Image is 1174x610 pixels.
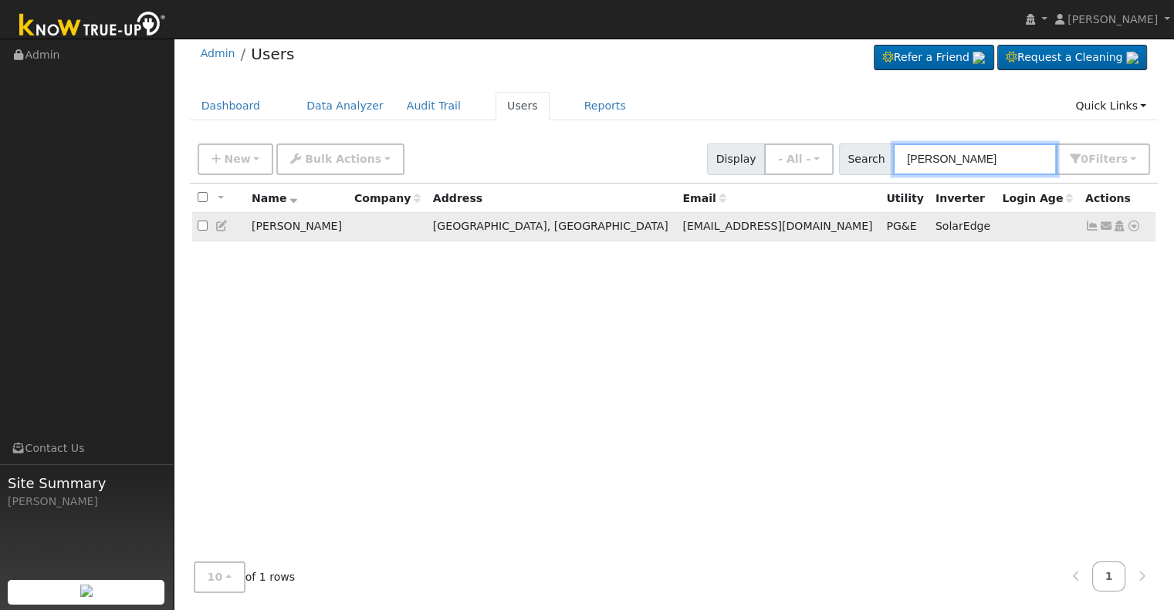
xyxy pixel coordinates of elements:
[886,220,916,232] span: PG&E
[251,45,294,63] a: Users
[1085,220,1099,232] a: Show Graph
[433,190,672,207] div: Address
[1088,153,1128,165] span: Filter
[1064,92,1158,120] a: Quick Links
[707,143,765,175] span: Display
[194,561,245,593] button: 10
[1112,220,1126,232] a: Login As
[1126,52,1138,64] img: retrieve
[80,585,93,597] img: retrieve
[276,143,404,175] button: Bulk Actions
[198,143,274,175] button: New
[224,153,250,165] span: New
[305,153,381,165] span: Bulk Actions
[428,213,678,241] td: [GEOGRAPHIC_DATA], [GEOGRAPHIC_DATA]
[886,190,924,207] div: Utility
[190,92,272,120] a: Dashboard
[935,190,992,207] div: Inverter
[1099,218,1113,234] a: commtech25@comcast.net
[246,213,349,241] td: [PERSON_NAME]
[893,143,1057,175] input: Search
[874,45,994,71] a: Refer a Friend
[997,45,1147,71] a: Request a Cleaning
[1002,192,1073,204] span: Days since last login
[208,571,223,583] span: 10
[1056,143,1150,175] button: 0Filters
[1127,218,1141,234] a: Other actions
[8,494,165,510] div: [PERSON_NAME]
[201,47,235,59] a: Admin
[395,92,472,120] a: Audit Trail
[12,8,174,43] img: Know True-Up
[682,192,726,204] span: Email
[194,561,296,593] span: of 1 rows
[839,143,894,175] span: Search
[973,52,985,64] img: retrieve
[935,220,990,232] span: SolarEdge
[215,220,229,232] a: Edit User
[8,473,165,494] span: Site Summary
[1121,153,1127,165] span: s
[1085,190,1150,207] div: Actions
[573,92,638,120] a: Reports
[354,192,421,204] span: Company name
[1067,13,1158,25] span: [PERSON_NAME]
[252,192,297,204] span: Name
[1092,561,1126,591] a: 1
[496,92,550,120] a: Users
[295,92,395,120] a: Data Analyzer
[682,220,872,232] span: [EMAIL_ADDRESS][DOMAIN_NAME]
[764,143,834,175] button: - All -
